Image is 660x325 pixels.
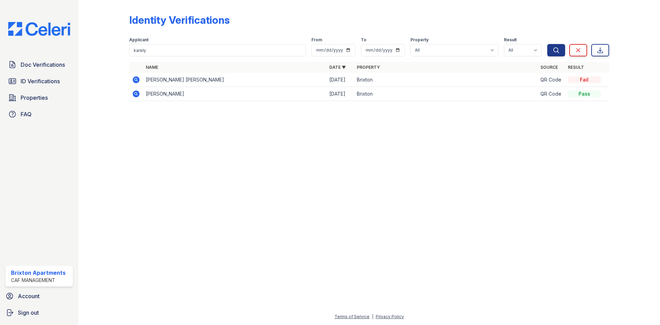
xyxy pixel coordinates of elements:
[146,65,158,70] a: Name
[129,44,306,56] input: Search by name or phone number
[354,73,538,87] td: Brixton
[3,289,76,303] a: Account
[538,87,565,101] td: QR Code
[21,94,48,102] span: Properties
[11,277,66,284] div: CAF Management
[357,65,380,70] a: Property
[11,269,66,277] div: Brixton Apartments
[5,107,73,121] a: FAQ
[568,65,584,70] a: Result
[18,292,40,300] span: Account
[334,314,370,319] a: Terms of Service
[129,14,230,26] div: Identity Verifications
[354,87,538,101] td: Brixton
[376,314,404,319] a: Privacy Policy
[3,306,76,319] a: Sign out
[361,37,366,43] label: To
[540,65,558,70] a: Source
[372,314,373,319] div: |
[5,58,73,72] a: Doc Verifications
[327,87,354,101] td: [DATE]
[311,37,322,43] label: From
[410,37,429,43] label: Property
[21,77,60,85] span: ID Verifications
[129,37,148,43] label: Applicant
[18,308,39,317] span: Sign out
[21,61,65,69] span: Doc Verifications
[568,90,601,97] div: Pass
[5,91,73,105] a: Properties
[143,73,327,87] td: [PERSON_NAME] [PERSON_NAME]
[21,110,32,118] span: FAQ
[504,37,517,43] label: Result
[327,73,354,87] td: [DATE]
[568,76,601,83] div: Fail
[143,87,327,101] td: [PERSON_NAME]
[538,73,565,87] td: QR Code
[5,74,73,88] a: ID Verifications
[3,22,76,36] img: CE_Logo_Blue-a8612792a0a2168367f1c8372b55b34899dd931a85d93a1a3d3e32e68fde9ad4.png
[329,65,346,70] a: Date ▼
